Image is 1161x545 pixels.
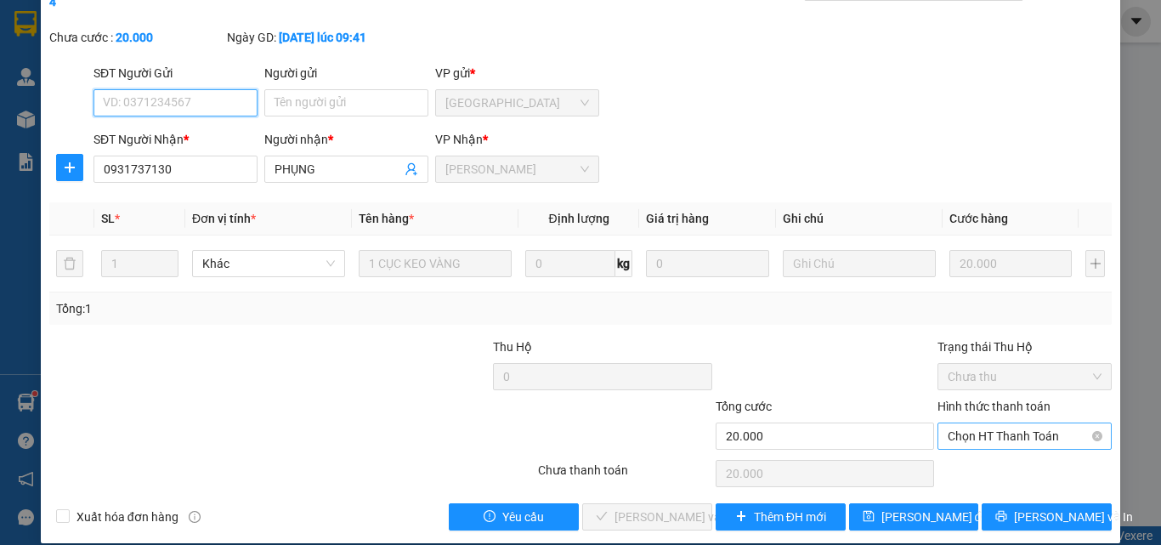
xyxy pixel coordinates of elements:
[7,64,246,103] strong: 342 [PERSON_NAME], P1, Q10, TP.HCM - 0931 556 979
[493,340,532,354] span: Thu Hộ
[754,508,826,526] span: Thêm ĐH mới
[93,64,258,82] div: SĐT Người Gửi
[264,130,428,149] div: Người nhận
[445,90,589,116] span: Sài Gòn
[716,400,772,413] span: Tổng cước
[202,251,335,276] span: Khác
[93,130,258,149] div: SĐT Người Nhận
[502,508,544,526] span: Yêu cầu
[47,7,208,39] strong: NHƯ QUỲNH
[881,508,991,526] span: [PERSON_NAME] đổi
[49,28,224,47] div: Chưa cước :
[70,508,185,526] span: Xuất hóa đơn hàng
[57,161,82,174] span: plus
[449,503,579,531] button: exclamation-circleYêu cầu
[949,212,1008,225] span: Cước hàng
[435,133,483,146] span: VP Nhận
[863,510,875,524] span: save
[445,156,589,182] span: Phan Rang
[582,503,712,531] button: check[PERSON_NAME] và [PERSON_NAME] hàng
[995,510,1007,524] span: printer
[7,61,248,103] p: VP [GEOGRAPHIC_DATA]:
[7,105,112,122] span: [PERSON_NAME]:
[56,250,83,277] button: delete
[116,31,153,44] b: 20.000
[937,338,1112,356] div: Trạng thái Thu Hộ
[359,212,414,225] span: Tên hàng
[359,250,512,277] input: VD: Bàn, Ghế
[264,64,428,82] div: Người gửi
[716,503,846,531] button: plusThêm ĐH mới
[849,503,979,531] button: save[PERSON_NAME] đổi
[7,108,242,173] strong: Khu K1, [PERSON_NAME] [PERSON_NAME], [PERSON_NAME][GEOGRAPHIC_DATA], [GEOGRAPHIC_DATA]PRTC - 0931...
[1092,431,1102,441] span: close-circle
[1085,250,1105,277] button: plus
[1014,508,1133,526] span: [PERSON_NAME] và In
[776,202,943,236] th: Ghi chú
[484,510,496,524] span: exclamation-circle
[783,250,936,277] input: Ghi Chú
[56,154,83,181] button: plus
[982,503,1112,531] button: printer[PERSON_NAME] và In
[948,364,1102,389] span: Chưa thu
[646,212,709,225] span: Giá trị hàng
[949,250,1072,277] input: 0
[279,31,366,44] b: [DATE] lúc 09:41
[536,461,714,491] div: Chưa thanh toán
[735,510,747,524] span: plus
[435,64,599,82] div: VP gửi
[948,423,1102,449] span: Chọn HT Thanh Toán
[192,212,256,225] span: Đơn vị tính
[937,400,1051,413] label: Hình thức thanh toán
[56,299,450,318] div: Tổng: 1
[646,250,768,277] input: 0
[615,250,632,277] span: kg
[405,162,418,176] span: user-add
[548,212,609,225] span: Định lượng
[101,212,115,225] span: SL
[189,511,201,523] span: info-circle
[227,28,401,47] div: Ngày GD:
